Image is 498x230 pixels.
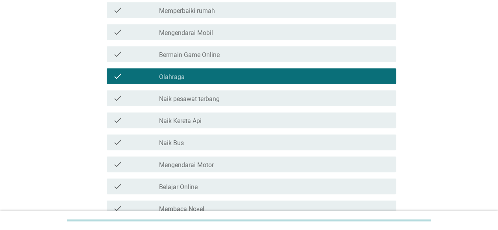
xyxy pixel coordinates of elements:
label: Mengendarai Mobil [159,29,213,37]
i: check [113,28,122,37]
label: Naik Bus [159,139,184,147]
i: check [113,72,122,81]
i: check [113,6,122,15]
label: Olahraga [159,73,185,81]
i: check [113,204,122,213]
i: check [113,138,122,147]
i: check [113,116,122,125]
label: Naik pesawat terbang [159,95,220,103]
i: check [113,50,122,59]
label: Membaca Novel [159,205,204,213]
i: check [113,160,122,169]
label: Naik Kereta Api [159,117,202,125]
label: Memperbaiki rumah [159,7,215,15]
label: Belajar Online [159,183,198,191]
i: check [113,94,122,103]
i: check [113,182,122,191]
label: Mengendarai Motor [159,161,214,169]
label: Bermain Game Online [159,51,220,59]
